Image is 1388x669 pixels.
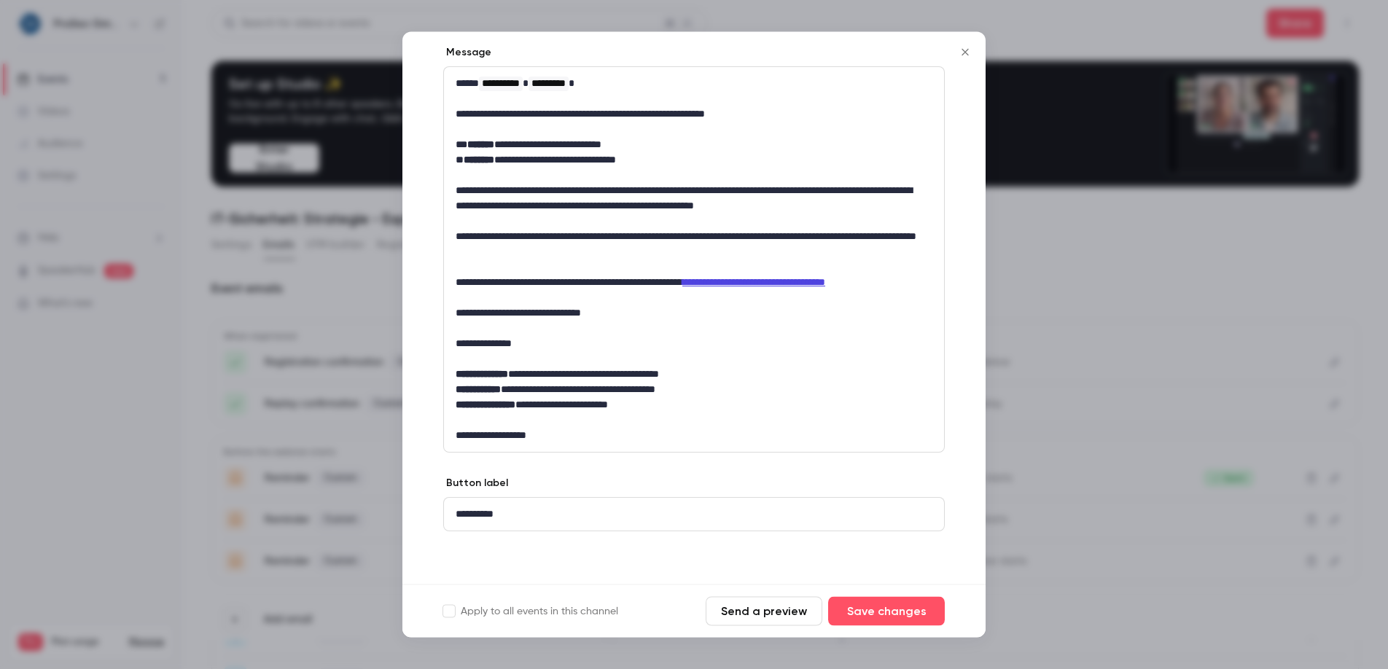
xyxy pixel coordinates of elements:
button: Close [951,38,980,67]
div: editor [444,498,944,531]
button: Save changes [828,597,945,626]
label: Apply to all events in this channel [443,604,618,619]
label: Message [443,46,491,60]
div: editor [444,68,944,453]
label: Button label [443,477,508,491]
button: Send a preview [706,597,822,626]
